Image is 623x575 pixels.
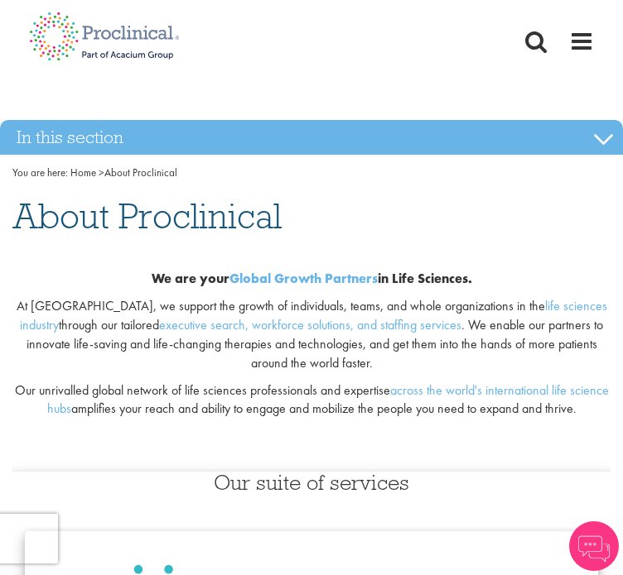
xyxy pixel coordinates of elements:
b: We are your in Life Sciences. [152,270,472,287]
a: executive search, workforce solutions, and staffing services [159,316,461,333]
p: Our unrivalled global network of life sciences professionals and expertise amplifies your reach a... [12,381,611,419]
img: Chatbot [569,521,619,571]
p: At [GEOGRAPHIC_DATA], we support the growth of individuals, teams, and whole organizations in the... [12,297,611,372]
a: breadcrumb link to Home [70,165,96,180]
span: > [99,165,104,180]
h3: Our suite of services [12,472,611,493]
span: About Proclinical [70,165,177,180]
a: life sciences industry [20,297,607,333]
span: You are here: [12,165,68,180]
a: Global Growth Partners [229,270,378,287]
span: About Proclinical [12,194,282,238]
a: across the world's international life science hubs [47,381,609,418]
